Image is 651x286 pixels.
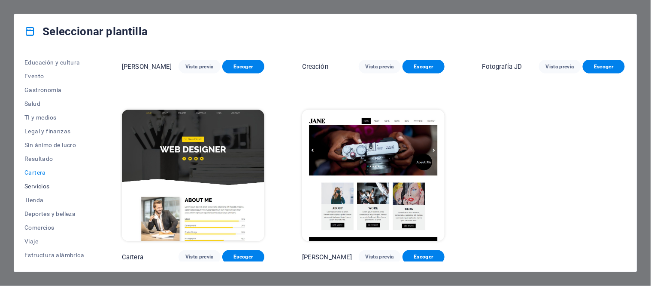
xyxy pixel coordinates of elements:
font: Escoger [233,64,253,70]
font: Salud [24,100,40,107]
button: Vista previa [179,60,221,74]
button: Comercios [24,221,84,234]
button: Deportes y belleza [24,207,84,221]
font: Educación y cultura [24,59,80,66]
font: Fotografía JD [482,63,522,71]
font: TI y medios [24,114,56,121]
font: [PERSON_NAME] [302,253,352,261]
button: Vista previa [179,250,221,264]
button: Vista previa [359,250,401,264]
font: Sin ánimo de lucro [24,141,76,148]
font: Vista previa [366,254,394,260]
button: Salud [24,97,84,111]
button: Cartera [24,166,84,179]
font: Vista previa [185,64,214,70]
font: Escoger [414,64,433,70]
button: TI y medios [24,111,84,124]
button: Legal y finanzas [24,124,84,138]
button: Vista previa [539,60,581,74]
button: Tienda [24,193,84,207]
button: Educación y cultura [24,55,84,69]
font: Legal y finanzas [24,128,70,135]
button: Escoger [403,250,445,264]
button: Sin ánimo de lucro [24,138,84,152]
button: Escoger [222,250,264,264]
font: Resultado [24,155,53,162]
font: Deportes y belleza [24,210,76,217]
button: Gastronomía [24,83,84,97]
button: Estructura alámbrica [24,248,84,262]
button: Servicios [24,179,84,193]
font: Gastronomía [24,86,61,93]
font: Escoger [594,64,613,70]
font: Viaje [24,238,38,245]
font: [PERSON_NAME] [122,63,172,71]
button: Evento [24,69,84,83]
button: Resultado [24,152,84,166]
button: Escoger [222,60,264,74]
font: Servicios [24,183,50,190]
font: Vista previa [546,64,574,70]
font: Evento [24,73,44,80]
button: Vista previa [359,60,401,74]
font: Creación [302,63,328,71]
font: Vista previa [185,254,214,260]
font: Tienda [24,197,43,203]
font: Seleccionar plantilla [42,25,148,38]
img: Cartera [122,110,264,241]
button: Escoger [583,60,625,74]
font: Escoger [414,254,433,260]
font: Vista previa [366,64,394,70]
font: Estructura alámbrica [24,252,84,258]
button: Escoger [403,60,445,74]
button: Viaje [24,234,84,248]
font: Cartera [24,169,46,176]
font: Escoger [233,254,253,260]
font: Comercios [24,224,55,231]
font: Cartera [122,253,143,261]
img: Jane [302,110,445,241]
